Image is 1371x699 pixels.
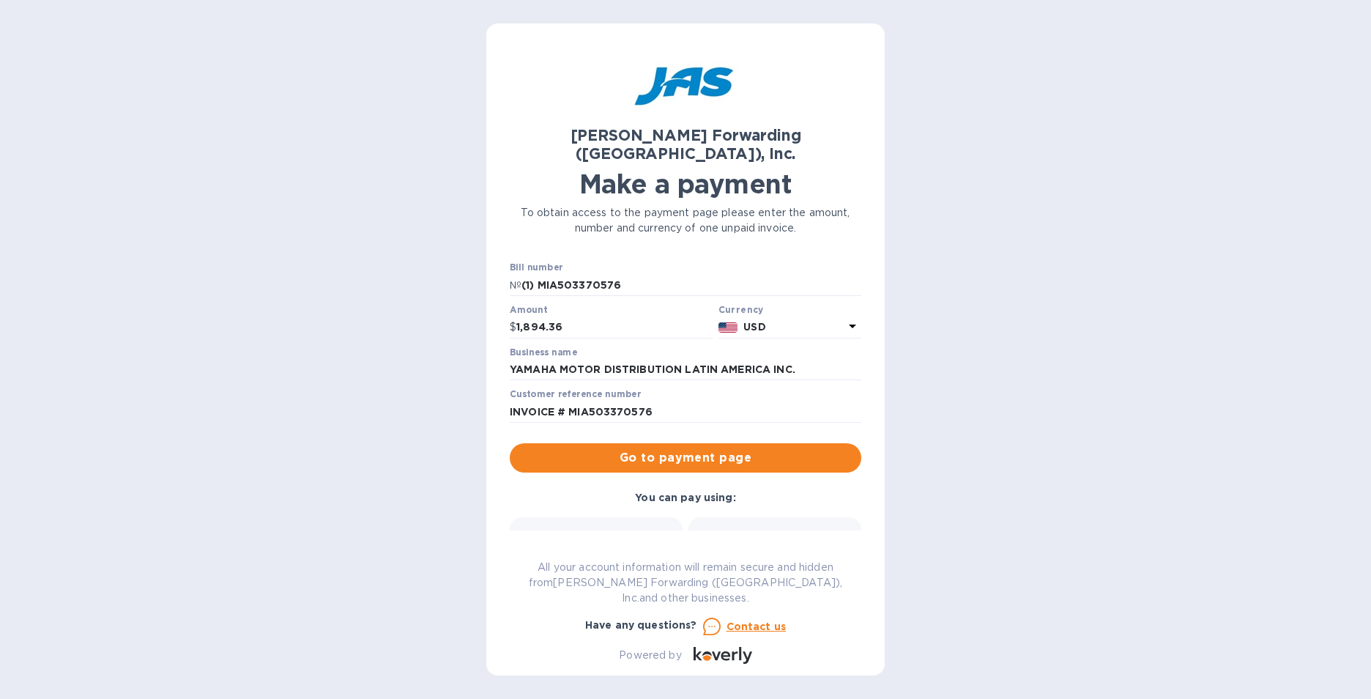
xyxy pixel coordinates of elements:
p: All your account information will remain secure and hidden from [PERSON_NAME] Forwarding ([GEOGRA... [510,560,861,606]
b: USD [743,321,765,333]
b: [PERSON_NAME] Forwarding ([GEOGRAPHIC_DATA]), Inc. [571,126,801,163]
h1: Make a payment [510,169,861,199]
input: Enter business name [510,359,861,381]
label: Customer reference number [510,391,641,399]
button: Go to payment page [510,443,861,473]
p: № [510,278,521,293]
label: Business name [510,348,577,357]
label: Bill number [510,264,562,273]
img: USD [718,322,738,333]
input: Enter customer reference number [510,401,861,423]
b: You can pay using: [635,492,735,503]
p: To obtain access to the payment page please enter the amount, number and currency of one unpaid i... [510,205,861,236]
input: 0.00 [516,317,713,339]
p: $ [510,319,516,335]
b: Have any questions? [585,619,697,631]
label: Amount [510,306,547,314]
p: Powered by [619,648,681,663]
input: Enter bill number [521,274,861,296]
u: Contact us [727,621,787,632]
span: Go to payment page [521,449,850,467]
b: Currency [718,304,764,315]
